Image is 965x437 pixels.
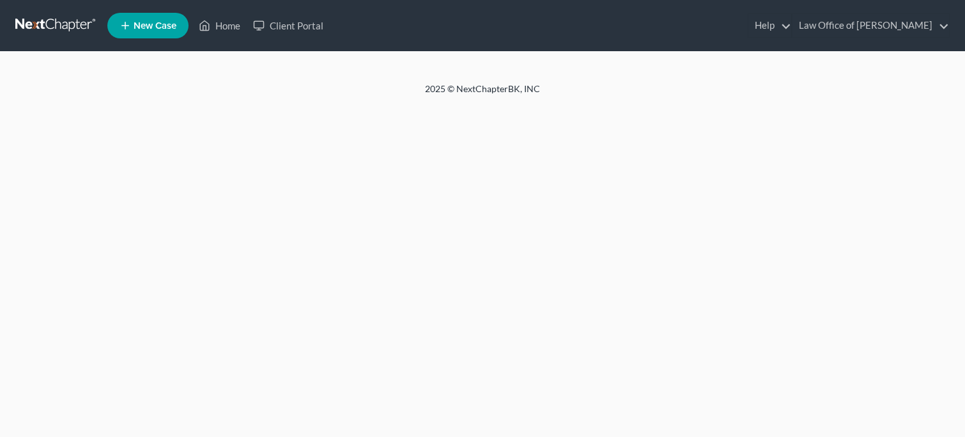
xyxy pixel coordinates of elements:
div: 2025 © NextChapterBK, INC [118,83,847,106]
a: Client Portal [247,14,330,37]
a: Law Office of [PERSON_NAME] [792,14,949,37]
new-legal-case-button: New Case [107,13,189,38]
a: Help [748,14,791,37]
a: Home [192,14,247,37]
